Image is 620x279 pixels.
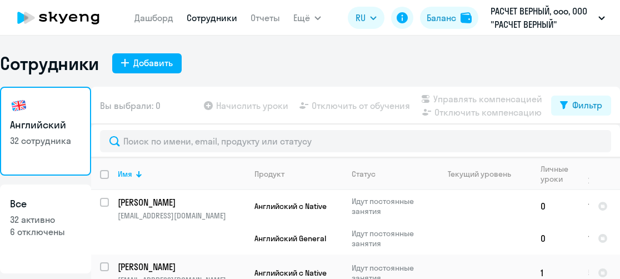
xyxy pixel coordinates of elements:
[118,211,245,221] p: [EMAIL_ADDRESS][DOMAIN_NAME]
[352,228,428,248] p: Идут постоянные занятия
[491,4,594,31] p: РАСЧЕТ ВЕРНЫЙ, ооо, ООО "РАСЧЕТ ВЕРНЫЙ"
[541,164,579,184] div: Личные уроки
[293,7,321,29] button: Ещё
[133,56,173,69] div: Добавить
[118,261,245,273] a: [PERSON_NAME]
[118,261,243,273] p: [PERSON_NAME]
[579,222,589,255] td: 18
[118,169,245,179] div: Имя
[10,118,81,132] h3: Английский
[352,196,428,216] p: Идут постоянные занятия
[187,12,237,23] a: Сотрудники
[427,11,456,24] div: Баланс
[420,7,478,29] button: Балансbalance
[356,11,366,24] span: RU
[485,4,611,31] button: РАСЧЕТ ВЕРНЫЙ, ооо, ООО "РАСЧЕТ ВЕРНЫЙ"
[579,190,589,222] td: 12
[572,98,602,112] div: Фильтр
[118,169,132,179] div: Имя
[254,169,284,179] div: Продукт
[112,53,182,73] button: Добавить
[448,169,511,179] div: Текущий уровень
[532,222,579,255] td: 0
[251,12,280,23] a: Отчеты
[352,169,376,179] div: Статус
[254,201,327,211] span: Английский с Native
[293,11,310,24] span: Ещё
[588,164,611,184] div: Корп. уроки
[254,268,327,278] span: Английский с Native
[134,12,173,23] a: Дашборд
[100,99,161,112] span: Вы выбрали: 0
[10,134,81,147] p: 32 сотрудника
[551,96,611,116] button: Фильтр
[10,97,28,114] img: english
[100,130,611,152] input: Поиск по имени, email, продукту или статусу
[348,7,384,29] button: RU
[118,196,243,208] p: [PERSON_NAME]
[437,169,531,179] div: Текущий уровень
[461,12,472,23] img: balance
[254,233,326,243] span: Английский General
[10,197,81,211] h3: Все
[118,196,245,208] a: [PERSON_NAME]
[10,213,81,226] p: 32 активно
[532,190,579,222] td: 0
[10,226,81,238] p: 6 отключены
